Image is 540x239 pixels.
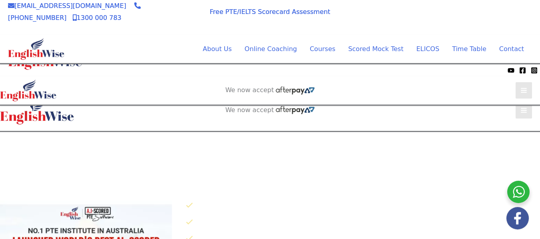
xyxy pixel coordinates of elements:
aside: Header Widget 1 [392,4,532,30]
a: AI SCORED PTE SOFTWARE REGISTER FOR FREE SOFTWARE TRIAL [209,138,332,154]
img: white-facebook.png [506,207,529,229]
a: Instagram [531,67,538,74]
span: Contact [499,45,524,53]
a: About UsMenu Toggle [196,40,238,59]
a: 1300 000 783 [73,14,122,22]
nav: Site Navigation: Main Menu [183,40,524,59]
span: About Us [203,45,231,53]
a: Scored Mock TestMenu Toggle [342,40,410,59]
a: CoursesMenu Toggle [303,40,342,59]
img: cropped-ew-logo [8,38,64,60]
span: We now accept [4,66,46,74]
li: 30X AI Scored Full Length Mock Tests [186,199,540,212]
span: Courses [310,45,335,53]
a: Time TableMenu Toggle [446,40,493,59]
span: ELICOS [416,45,439,53]
a: ELICOS [410,40,446,59]
aside: Header Widget 2 [221,106,319,115]
span: We now accept [225,86,274,94]
img: Afterpay-Logo [276,87,315,95]
span: We now accept [225,106,274,114]
span: We now accept [153,6,190,22]
img: Afterpay-Logo [48,68,70,73]
a: Contact [493,40,524,59]
aside: Header Widget 1 [200,132,340,158]
p: Click below to know why EnglishWise has worlds best AI scored PTE software [180,182,540,194]
a: [PHONE_NUMBER] [8,2,141,22]
img: Afterpay-Logo [276,106,315,114]
aside: Header Widget 2 [221,86,319,95]
a: YouTube [508,67,514,74]
img: Afterpay-Logo [160,23,182,28]
a: Facebook [519,67,526,74]
a: Free PTE/IELTS Scorecard Assessment [210,8,330,16]
a: AI SCORED PTE SOFTWARE REGISTER FOR FREE SOFTWARE TRIAL [401,11,524,27]
a: Online CoachingMenu Toggle [238,40,303,59]
span: Time Table [452,45,486,53]
a: [EMAIL_ADDRESS][DOMAIN_NAME] [8,2,126,10]
li: 250 Speaking Practice Questions [186,216,540,229]
span: Online Coaching [245,45,297,53]
span: Scored Mock Test [348,45,403,53]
